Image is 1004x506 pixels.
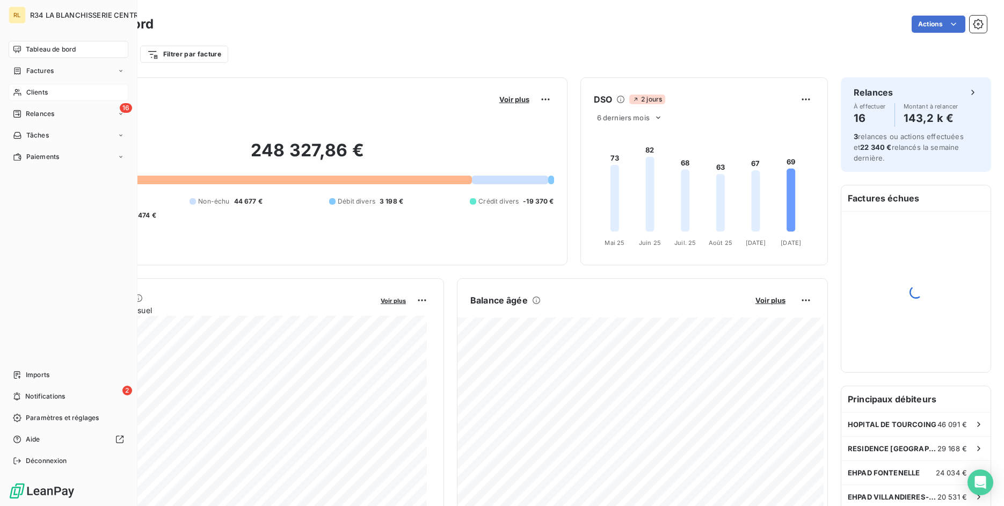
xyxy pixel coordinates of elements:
button: Voir plus [752,295,789,305]
span: 3 198 € [380,197,403,206]
span: Paramètres et réglages [26,413,99,423]
span: -474 € [135,211,156,220]
span: 20 531 € [937,493,967,501]
span: RESIDENCE [GEOGRAPHIC_DATA] [848,444,937,453]
button: Voir plus [496,95,533,104]
tspan: [DATE] [781,239,801,247]
span: Voir plus [381,297,406,305]
span: Imports [26,370,49,380]
span: 6 derniers mois [597,113,650,122]
span: Chiffre d'affaires mensuel [61,305,373,316]
span: Paiements [26,152,59,162]
span: Clients [26,88,48,97]
span: Aide [26,435,40,444]
span: Notifications [25,392,65,401]
h6: Balance âgée [470,294,528,307]
span: 44 677 € [234,197,263,206]
h6: DSO [594,93,612,106]
span: Crédit divers [478,197,519,206]
span: relances ou actions effectuées et relancés la semaine dernière. [854,132,964,162]
span: 29 168 € [937,444,967,453]
tspan: Mai 25 [605,239,624,247]
span: À effectuer [854,103,886,110]
span: Tableau de bord [26,45,76,54]
span: 2 jours [629,95,665,104]
button: Actions [912,16,965,33]
tspan: Juin 25 [639,239,661,247]
span: HOPITAL DE TOURCOING [848,420,936,429]
div: RL [9,6,26,24]
span: Voir plus [755,296,785,305]
button: Voir plus [377,295,409,305]
h2: 248 327,86 € [61,140,554,172]
span: -19 370 € [523,197,554,206]
span: Non-échu [198,197,229,206]
span: 2 [122,386,132,395]
span: Déconnexion [26,456,67,466]
span: R34 LA BLANCHISSERIE CENTRALE [30,11,151,19]
a: Aide [9,431,128,448]
span: 16 [120,103,132,113]
span: Débit divers [338,197,375,206]
span: 46 091 € [937,420,967,429]
span: 3 [854,132,858,141]
tspan: Juil. 25 [674,239,696,247]
div: Open Intercom Messenger [967,469,993,495]
h6: Factures échues [841,185,991,211]
tspan: [DATE] [745,239,766,247]
span: EHPAD FONTENELLE [848,468,920,477]
img: Logo LeanPay [9,482,75,500]
span: Voir plus [499,95,529,104]
span: Factures [26,66,54,76]
span: Tâches [26,131,49,140]
span: Relances [26,109,54,119]
span: Montant à relancer [904,103,958,110]
h4: 143,2 k € [904,110,958,127]
span: 24 034 € [936,468,967,477]
h4: 16 [854,110,886,127]
tspan: Août 25 [708,239,732,247]
span: EHPAD VILLANDIERES-[GEOGRAPHIC_DATA] [848,493,937,501]
button: Filtrer par facture [140,46,228,63]
span: 22 340 € [860,143,891,151]
h6: Relances [854,86,893,99]
h6: Principaux débiteurs [841,386,991,412]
